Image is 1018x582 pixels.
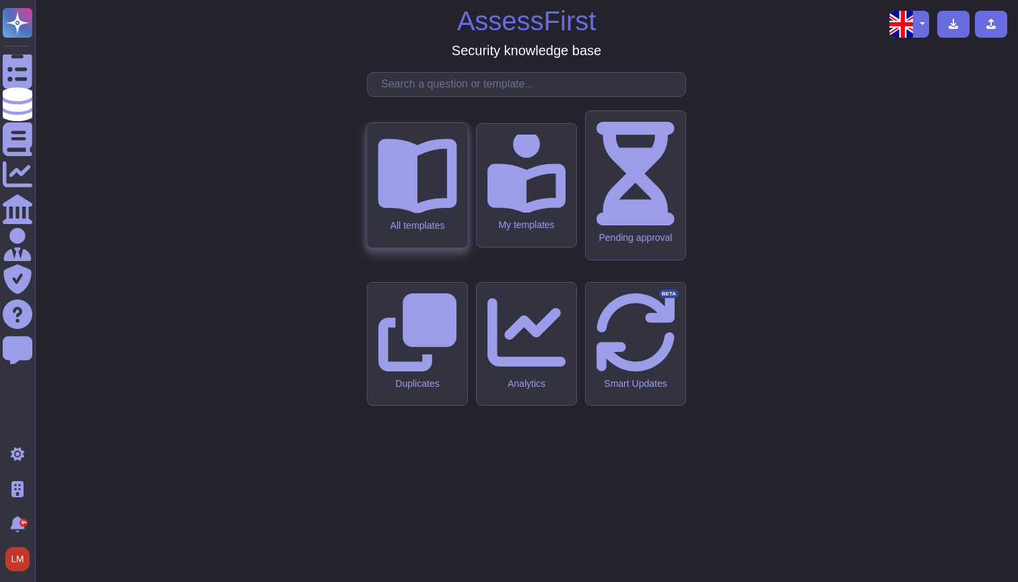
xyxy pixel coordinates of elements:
div: BETA [659,289,679,299]
div: Pending approval [597,232,675,244]
input: Search a question or template... [374,73,685,96]
div: Duplicates [378,378,456,390]
h3: Security knowledge base [452,42,601,59]
h1: AssessFirst [457,5,597,37]
div: All templates [378,220,456,231]
img: user [5,547,30,571]
button: user [3,544,39,574]
img: en [889,11,916,38]
div: Smart Updates [597,378,675,390]
div: 9+ [20,519,28,527]
div: Analytics [487,378,566,390]
div: My templates [487,219,566,231]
